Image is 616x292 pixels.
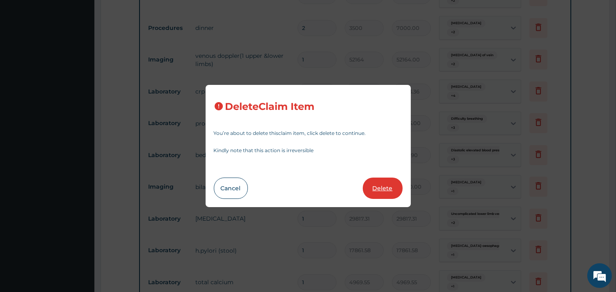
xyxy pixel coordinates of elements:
[214,131,403,136] p: You’re about to delete this claim item , click delete to continue.
[225,101,315,112] h3: Delete Claim Item
[214,148,403,153] p: Kindly note that this action is irreversible
[214,178,248,199] button: Cancel
[15,41,33,62] img: d_794563401_company_1708531726252_794563401
[43,46,138,57] div: Chat with us now
[4,200,156,229] textarea: Type your message and hit 'Enter'
[363,178,403,199] button: Delete
[135,4,154,24] div: Minimize live chat window
[48,91,113,174] span: We're online!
